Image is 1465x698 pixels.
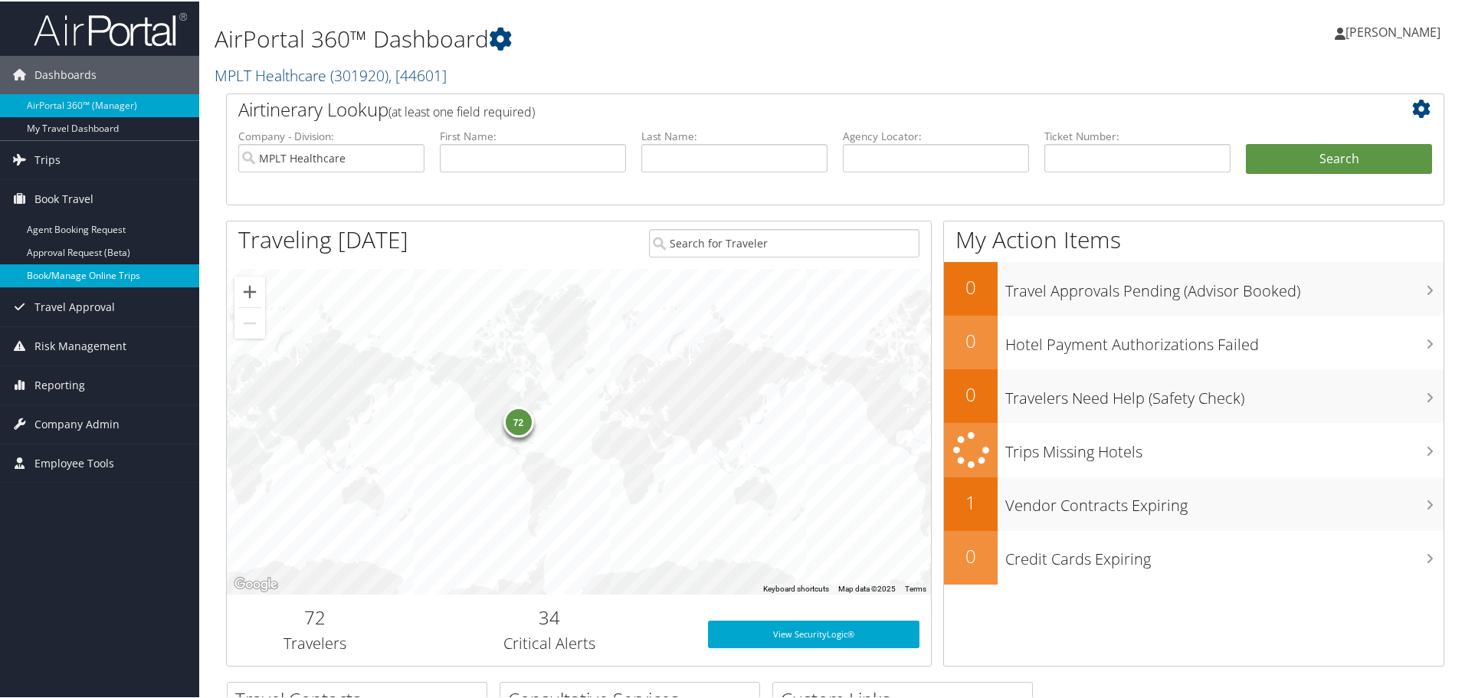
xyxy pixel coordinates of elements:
[234,306,265,337] button: Zoom out
[641,127,828,143] label: Last Name:
[944,368,1444,421] a: 0Travelers Need Help (Safety Check)
[238,222,408,254] h1: Traveling [DATE]
[1005,325,1444,354] h3: Hotel Payment Authorizations Failed
[1005,271,1444,300] h3: Travel Approvals Pending (Advisor Booked)
[905,583,926,591] a: Terms (opens in new tab)
[944,488,998,514] h2: 1
[330,64,388,84] span: ( 301920 )
[231,573,281,593] img: Google
[1005,432,1444,461] h3: Trips Missing Hotels
[238,127,424,143] label: Company - Division:
[34,54,97,93] span: Dashboards
[649,228,919,256] input: Search for Traveler
[944,314,1444,368] a: 0Hotel Payment Authorizations Failed
[1335,8,1456,54] a: [PERSON_NAME]
[1005,486,1444,515] h3: Vendor Contracts Expiring
[1345,22,1440,39] span: [PERSON_NAME]
[234,275,265,306] button: Zoom in
[415,631,685,653] h3: Critical Alerts
[503,405,533,436] div: 72
[440,127,626,143] label: First Name:
[238,631,392,653] h3: Travelers
[944,273,998,299] h2: 0
[838,583,896,591] span: Map data ©2025
[1246,143,1432,173] button: Search
[415,603,685,629] h2: 34
[944,542,998,568] h2: 0
[843,127,1029,143] label: Agency Locator:
[1005,378,1444,408] h3: Travelers Need Help (Safety Check)
[34,365,85,403] span: Reporting
[34,179,93,217] span: Book Travel
[944,421,1444,476] a: Trips Missing Hotels
[388,102,535,119] span: (at least one field required)
[215,64,447,84] a: MPLT Healthcare
[34,139,61,178] span: Trips
[1044,127,1231,143] label: Ticket Number:
[34,443,114,481] span: Employee Tools
[944,261,1444,314] a: 0Travel Approvals Pending (Advisor Booked)
[944,222,1444,254] h1: My Action Items
[944,326,998,352] h2: 0
[763,582,829,593] button: Keyboard shortcuts
[231,573,281,593] a: Open this area in Google Maps (opens a new window)
[238,603,392,629] h2: 72
[34,404,120,442] span: Company Admin
[388,64,447,84] span: , [ 44601 ]
[708,619,919,647] a: View SecurityLogic®
[1005,539,1444,569] h3: Credit Cards Expiring
[34,287,115,325] span: Travel Approval
[944,380,998,406] h2: 0
[34,10,187,46] img: airportal-logo.png
[944,529,1444,583] a: 0Credit Cards Expiring
[238,95,1331,121] h2: Airtinerary Lookup
[34,326,126,364] span: Risk Management
[215,21,1042,54] h1: AirPortal 360™ Dashboard
[944,476,1444,529] a: 1Vendor Contracts Expiring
